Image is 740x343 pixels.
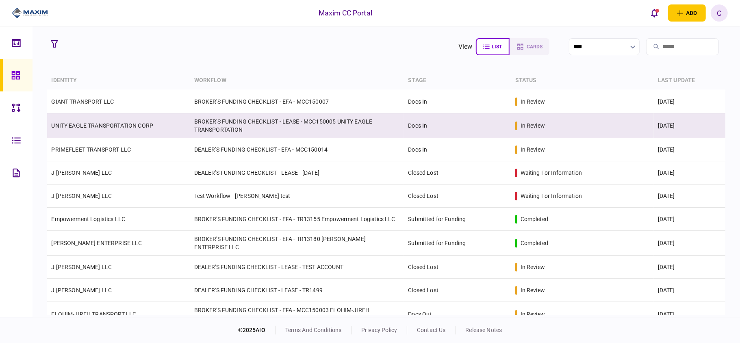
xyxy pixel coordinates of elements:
td: [DATE] [654,113,725,138]
div: in review [521,122,545,130]
a: UNITY EAGLE TRANSPORTATION CORP [51,122,153,129]
td: [DATE] [654,256,725,279]
a: [PERSON_NAME] ENTERPRISE LLC [51,240,142,246]
a: J [PERSON_NAME] LLC [51,193,112,199]
a: PRIMEFLEET TRANSPORT LLC [51,146,131,153]
td: [DATE] [654,302,725,327]
button: open notifications list [646,4,663,22]
div: in review [521,98,545,106]
div: in review [521,310,545,318]
td: Test Workflow - [PERSON_NAME] test [190,185,404,208]
td: [DATE] [654,231,725,256]
td: DEALER'S FUNDING CHECKLIST - LEASE - [DATE] [190,161,404,185]
a: contact us [417,327,445,333]
th: stage [404,71,511,90]
th: status [511,71,654,90]
td: BROKER'S FUNDING CHECKLIST - EFA - TR13155 Empowerment Logistics LLC [190,208,404,231]
td: [DATE] [654,90,725,113]
div: waiting for information [521,169,582,177]
td: Docs In [404,138,511,161]
td: DEALER'S FUNDING CHECKLIST - LEASE - TEST ACCOUNT [190,256,404,279]
div: completed [521,239,548,247]
a: privacy policy [361,327,397,333]
span: cards [527,44,543,50]
td: Closed Lost [404,161,511,185]
td: Docs Out [404,302,511,327]
td: [DATE] [654,161,725,185]
td: [DATE] [654,138,725,161]
th: last update [654,71,725,90]
div: in review [521,145,545,154]
td: Docs In [404,90,511,113]
a: release notes [466,327,502,333]
td: [DATE] [654,185,725,208]
div: in review [521,263,545,271]
img: client company logo [12,7,48,19]
td: Closed Lost [404,279,511,302]
a: terms and conditions [285,327,342,333]
th: workflow [190,71,404,90]
a: J [PERSON_NAME] LLC [51,287,112,293]
td: Closed Lost [404,185,511,208]
td: Submitted for Funding [404,208,511,231]
td: DEALER'S FUNDING CHECKLIST - EFA - MCC150014 [190,138,404,161]
div: waiting for information [521,192,582,200]
button: open adding identity options [668,4,706,22]
a: GIANT TRANSPORT LLC [51,98,114,105]
button: cards [510,38,549,55]
td: DEALER'S FUNDING CHECKLIST - LEASE - TR1499 [190,279,404,302]
div: completed [521,215,548,223]
td: BROKER'S FUNDING CHECKLIST - EFA - MCC150003 ELOHIM-JIREH TRANSPORT LLC [190,302,404,327]
div: view [458,42,473,52]
button: C [711,4,728,22]
div: in review [521,286,545,294]
td: BROKER'S FUNDING CHECKLIST - EFA - TR13180 [PERSON_NAME] ENTERPRISE LLC [190,231,404,256]
div: Maxim CC Portal [319,8,372,18]
span: list [492,44,502,50]
td: BROKER'S FUNDING CHECKLIST - EFA - MCC150007 [190,90,404,113]
td: Submitted for Funding [404,231,511,256]
td: Closed Lost [404,256,511,279]
div: © 2025 AIO [238,326,276,334]
td: Docs In [404,113,511,138]
th: identity [47,71,190,90]
button: list [476,38,510,55]
a: J [PERSON_NAME] LLC [51,264,112,270]
td: [DATE] [654,208,725,231]
td: [DATE] [654,279,725,302]
a: J [PERSON_NAME] LLC [51,169,112,176]
a: ELOHIM-JIREH TRANSPORT LLC [51,311,136,317]
td: BROKER'S FUNDING CHECKLIST - LEASE - MCC150005 UNITY EAGLE TRANSPORTATION [190,113,404,138]
a: Empowerment Logistics LLC [51,216,125,222]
